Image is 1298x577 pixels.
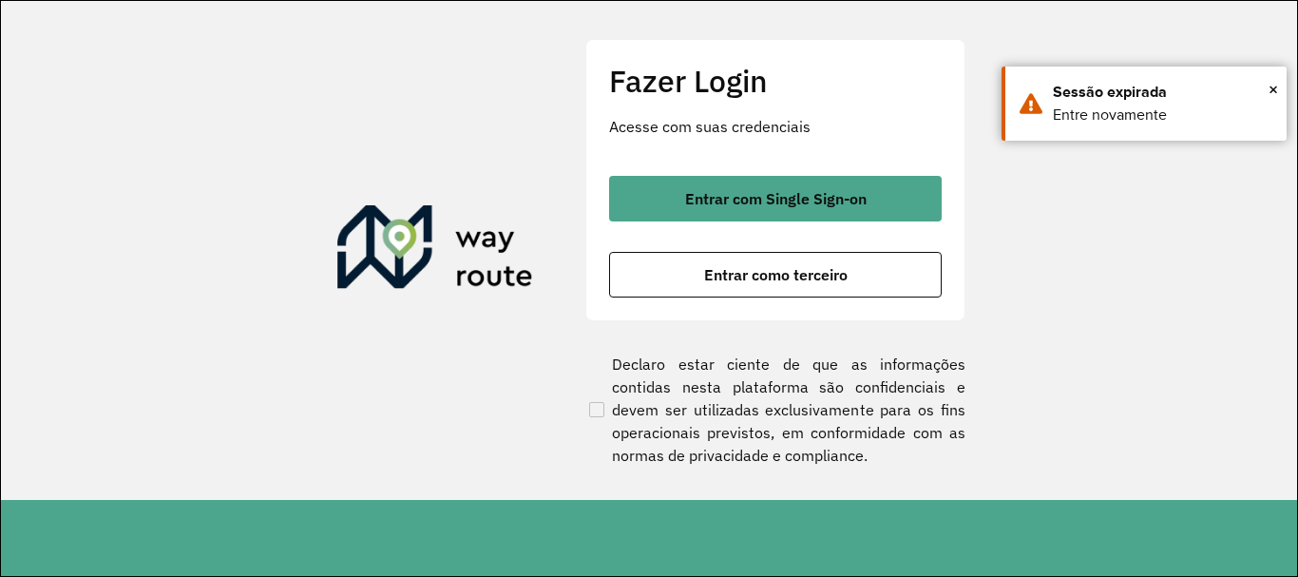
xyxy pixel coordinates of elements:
button: Close [1269,75,1278,104]
button: button [609,176,942,221]
label: Declaro estar ciente de que as informações contidas nesta plataforma são confidenciais e devem se... [585,353,965,467]
p: Acesse com suas credenciais [609,115,942,138]
div: Entre novamente [1053,104,1272,126]
img: Roteirizador AmbevTech [337,205,533,297]
span: Entrar com Single Sign-on [685,191,867,206]
span: Entrar como terceiro [704,267,848,282]
h2: Fazer Login [609,63,942,99]
button: button [609,252,942,298]
div: Sessão expirada [1053,81,1272,104]
span: × [1269,75,1278,104]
